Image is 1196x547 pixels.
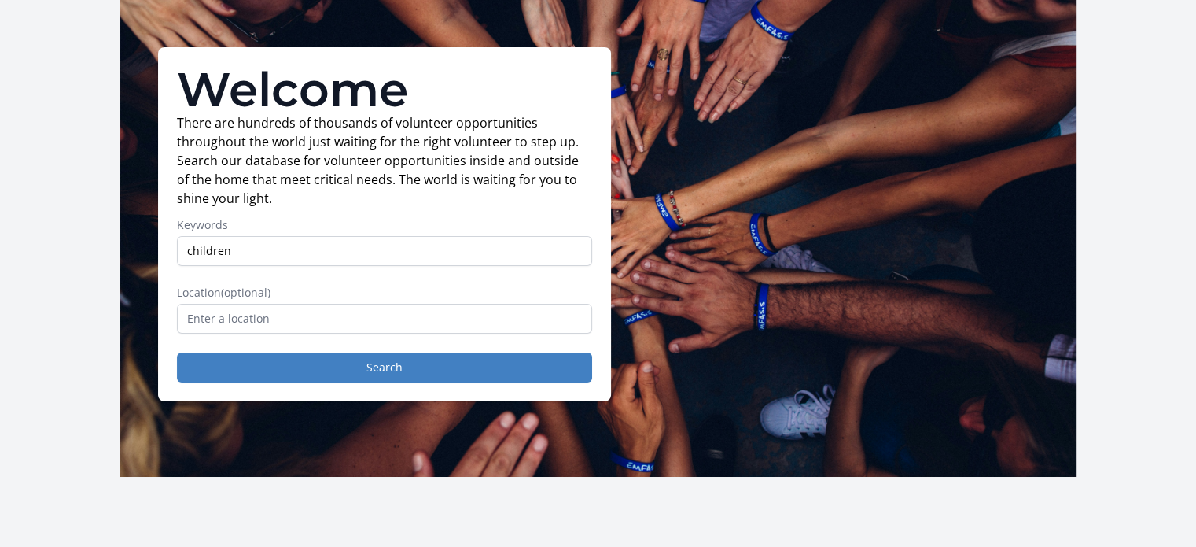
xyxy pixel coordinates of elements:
[177,66,592,113] h1: Welcome
[177,353,592,383] button: Search
[177,304,592,334] input: Enter a location
[177,113,592,208] p: There are hundreds of thousands of volunteer opportunities throughout the world just waiting for ...
[177,285,592,301] label: Location
[221,285,270,300] span: (optional)
[177,217,592,233] label: Keywords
